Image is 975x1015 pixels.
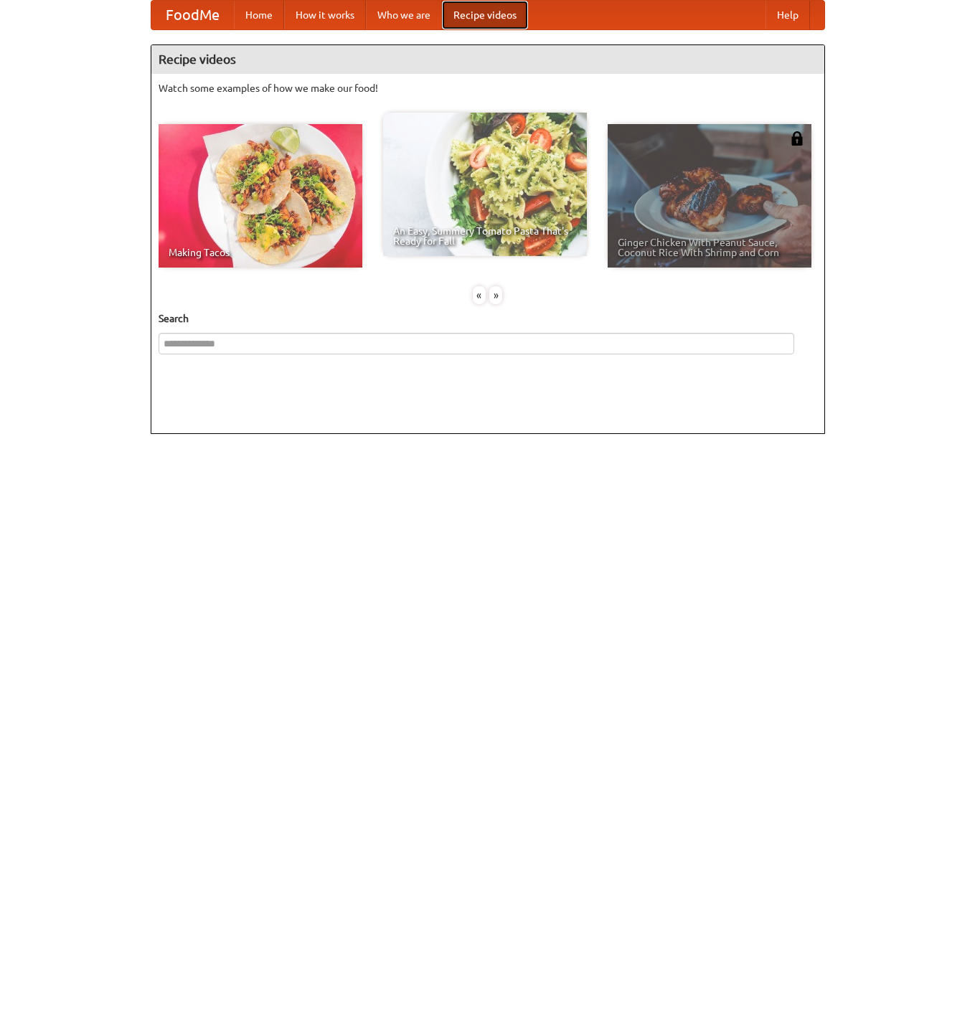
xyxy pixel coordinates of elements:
div: « [473,286,486,304]
a: How it works [284,1,366,29]
a: FoodMe [151,1,234,29]
a: Who we are [366,1,442,29]
span: An Easy, Summery Tomato Pasta That's Ready for Fall [393,226,577,246]
a: Recipe videos [442,1,528,29]
h4: Recipe videos [151,45,824,74]
img: 483408.png [790,131,804,146]
h5: Search [159,311,817,326]
a: An Easy, Summery Tomato Pasta That's Ready for Fall [383,113,587,256]
div: » [489,286,502,304]
a: Making Tacos [159,124,362,268]
a: Help [766,1,810,29]
span: Making Tacos [169,247,352,258]
a: Home [234,1,284,29]
p: Watch some examples of how we make our food! [159,81,817,95]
